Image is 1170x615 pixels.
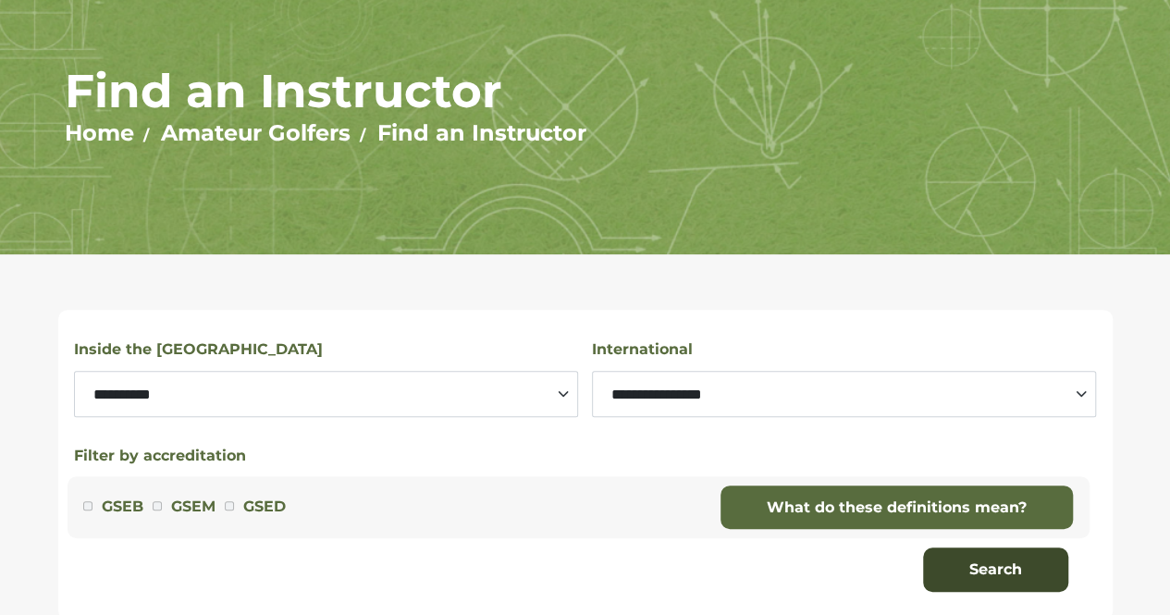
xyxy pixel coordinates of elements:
[592,371,1096,417] select: Select a country
[720,486,1073,530] a: What do these definitions mean?
[102,495,143,519] label: GSEB
[74,338,323,362] label: Inside the [GEOGRAPHIC_DATA]
[65,63,1105,119] h1: Find an Instructor
[74,371,578,417] select: Select a state
[161,119,351,146] a: Amateur Golfers
[171,495,216,519] label: GSEM
[592,338,693,362] label: International
[65,119,134,146] a: Home
[74,445,246,467] button: Filter by accreditation
[923,547,1068,592] button: Search
[243,495,286,519] label: GSED
[377,119,586,146] a: Find an Instructor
